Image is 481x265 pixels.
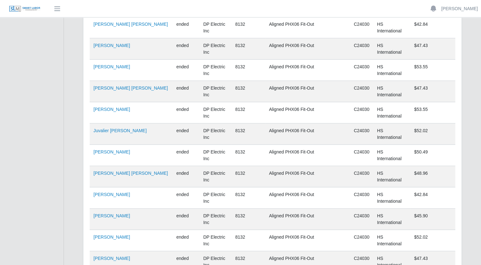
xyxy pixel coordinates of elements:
td: Aligned PHX06 Fit-Out [265,102,350,124]
td: DP Electric Inc [199,60,231,81]
td: $50.49 [410,145,455,166]
td: C24030 [350,187,373,209]
td: C24030 [350,124,373,145]
td: ended [173,166,200,187]
td: HS International [373,102,410,124]
td: ended [173,81,200,102]
td: $53.55 [410,60,455,81]
td: 8132 [231,145,265,166]
td: HS International [373,17,410,38]
td: DP Electric Inc [199,187,231,209]
td: Aligned PHX06 Fit-Out [265,145,350,166]
td: Aligned PHX06 Fit-Out [265,60,350,81]
td: 8132 [231,230,265,251]
td: $42.84 [410,17,455,38]
td: Aligned PHX06 Fit-Out [265,209,350,230]
td: Aligned PHX06 Fit-Out [265,230,350,251]
td: DP Electric Inc [199,81,231,102]
a: [PERSON_NAME] [93,192,130,197]
td: DP Electric Inc [199,209,231,230]
td: DP Electric Inc [199,38,231,60]
td: C24030 [350,17,373,38]
a: [PERSON_NAME] [93,256,130,261]
td: HS International [373,124,410,145]
td: ended [173,38,200,60]
td: ended [173,209,200,230]
td: C24030 [350,166,373,187]
td: C24030 [350,145,373,166]
td: Aligned PHX06 Fit-Out [265,81,350,102]
a: [PERSON_NAME] [PERSON_NAME] [93,171,168,176]
td: C24030 [350,60,373,81]
td: $52.02 [410,230,455,251]
td: $53.55 [410,102,455,124]
td: DP Electric Inc [199,124,231,145]
td: ended [173,102,200,124]
td: $45.90 [410,209,455,230]
td: C24030 [350,209,373,230]
td: ended [173,60,200,81]
td: $47.43 [410,38,455,60]
td: DP Electric Inc [199,102,231,124]
td: Aligned PHX06 Fit-Out [265,17,350,38]
img: SLM Logo [9,5,41,12]
td: ended [173,17,200,38]
td: C24030 [350,38,373,60]
td: ended [173,187,200,209]
td: 8132 [231,187,265,209]
td: 8132 [231,60,265,81]
td: 8132 [231,102,265,124]
a: [PERSON_NAME] [93,107,130,112]
td: HS International [373,187,410,209]
a: [PERSON_NAME] [93,149,130,154]
td: HS International [373,230,410,251]
td: ended [173,124,200,145]
td: HS International [373,145,410,166]
td: C24030 [350,102,373,124]
td: Aligned PHX06 Fit-Out [265,124,350,145]
td: $52.02 [410,124,455,145]
td: HS International [373,166,410,187]
td: DP Electric Inc [199,230,231,251]
a: Juvalier [PERSON_NAME] [93,128,147,133]
td: DP Electric Inc [199,145,231,166]
td: $42.84 [410,187,455,209]
td: 8132 [231,38,265,60]
a: [PERSON_NAME] [PERSON_NAME] [93,85,168,91]
td: ended [173,145,200,166]
td: 8132 [231,209,265,230]
td: HS International [373,81,410,102]
a: [PERSON_NAME] [PERSON_NAME] [93,22,168,27]
a: [PERSON_NAME] [93,64,130,69]
td: Aligned PHX06 Fit-Out [265,166,350,187]
a: [PERSON_NAME] [441,5,478,12]
td: HS International [373,209,410,230]
td: Aligned PHX06 Fit-Out [265,187,350,209]
a: [PERSON_NAME] [93,43,130,48]
td: HS International [373,60,410,81]
td: C24030 [350,81,373,102]
td: C24030 [350,230,373,251]
td: HS International [373,38,410,60]
td: 8132 [231,166,265,187]
a: [PERSON_NAME] [93,234,130,240]
td: 8132 [231,17,265,38]
td: $47.43 [410,81,455,102]
td: ended [173,230,200,251]
td: 8132 [231,124,265,145]
td: DP Electric Inc [199,166,231,187]
td: DP Electric Inc [199,17,231,38]
td: Aligned PHX06 Fit-Out [265,38,350,60]
a: [PERSON_NAME] [93,213,130,218]
td: $48.96 [410,166,455,187]
td: 8132 [231,81,265,102]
